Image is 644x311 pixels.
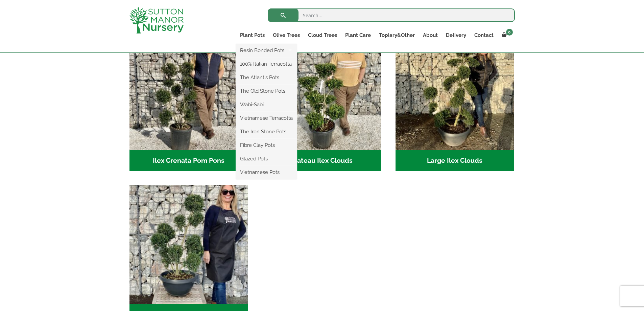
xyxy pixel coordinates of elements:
[236,99,297,110] a: Wabi-Sabi
[470,30,498,40] a: Contact
[129,31,248,171] a: Visit product category Ilex Crenata Pom Pons
[262,150,381,171] h2: Plateau Ilex Clouds
[236,154,297,164] a: Glazed Pots
[236,113,297,123] a: Vietnamese Terracotta
[236,59,297,69] a: 100% Italian Terracotta
[236,127,297,137] a: The Iron Stone Pots
[304,30,341,40] a: Cloud Trees
[269,30,304,40] a: Olive Trees
[236,167,297,177] a: Vietnamese Pots
[262,31,381,171] a: Visit product category Plateau Ilex Clouds
[262,31,381,150] img: Plateau Ilex Clouds
[375,30,419,40] a: Topiary&Other
[396,150,514,171] h2: Large Ilex Clouds
[341,30,375,40] a: Plant Care
[396,31,514,171] a: Visit product category Large Ilex Clouds
[236,72,297,83] a: The Atlantis Pots
[236,45,297,55] a: Resin Bonded Pots
[129,185,248,304] img: Small Ilex Clouds
[129,7,184,34] img: logo
[498,30,515,40] a: 0
[129,150,248,171] h2: Ilex Crenata Pom Pons
[129,31,248,150] img: Ilex Crenata Pom Pons
[442,30,470,40] a: Delivery
[236,86,297,96] a: The Old Stone Pots
[268,8,515,22] input: Search...
[396,31,514,150] img: Large Ilex Clouds
[506,29,513,36] span: 0
[236,30,269,40] a: Plant Pots
[419,30,442,40] a: About
[236,140,297,150] a: Fibre Clay Pots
